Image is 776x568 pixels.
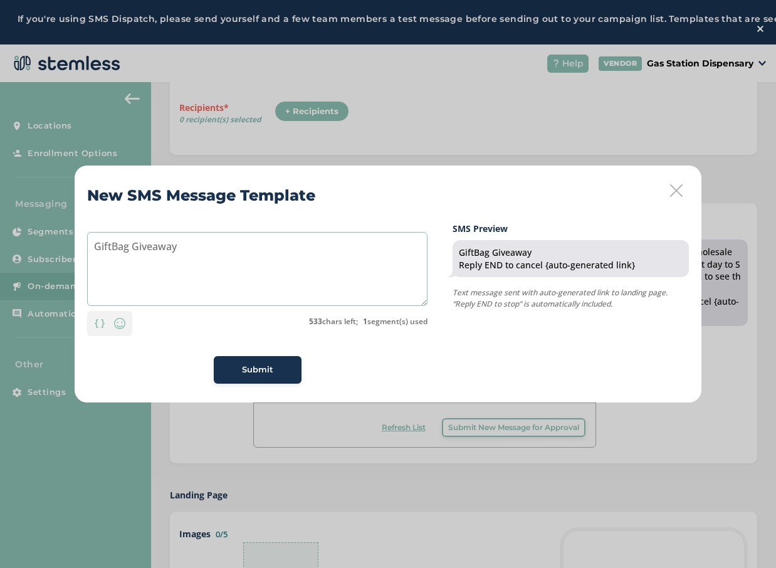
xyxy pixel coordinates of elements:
img: icon-smiley-d6edb5a7.svg [112,316,127,331]
label: chars left; [309,316,358,327]
label: segment(s) used [363,316,427,327]
img: icon-brackets-fa390dc5.svg [95,319,105,328]
div: GiftBag Giveaway Reply END to cancel {auto-generated link} [459,246,683,271]
label: SMS Preview [453,222,689,235]
h2: New SMS Message Template [87,184,315,207]
strong: 1 [363,316,367,327]
button: Submit [214,356,301,384]
iframe: Chat Widget [713,508,776,568]
strong: 533 [309,316,322,327]
p: Text message sent with auto-generated link to landing page. “Reply END to stop” is automatically ... [453,287,689,310]
span: Submit [242,364,273,376]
